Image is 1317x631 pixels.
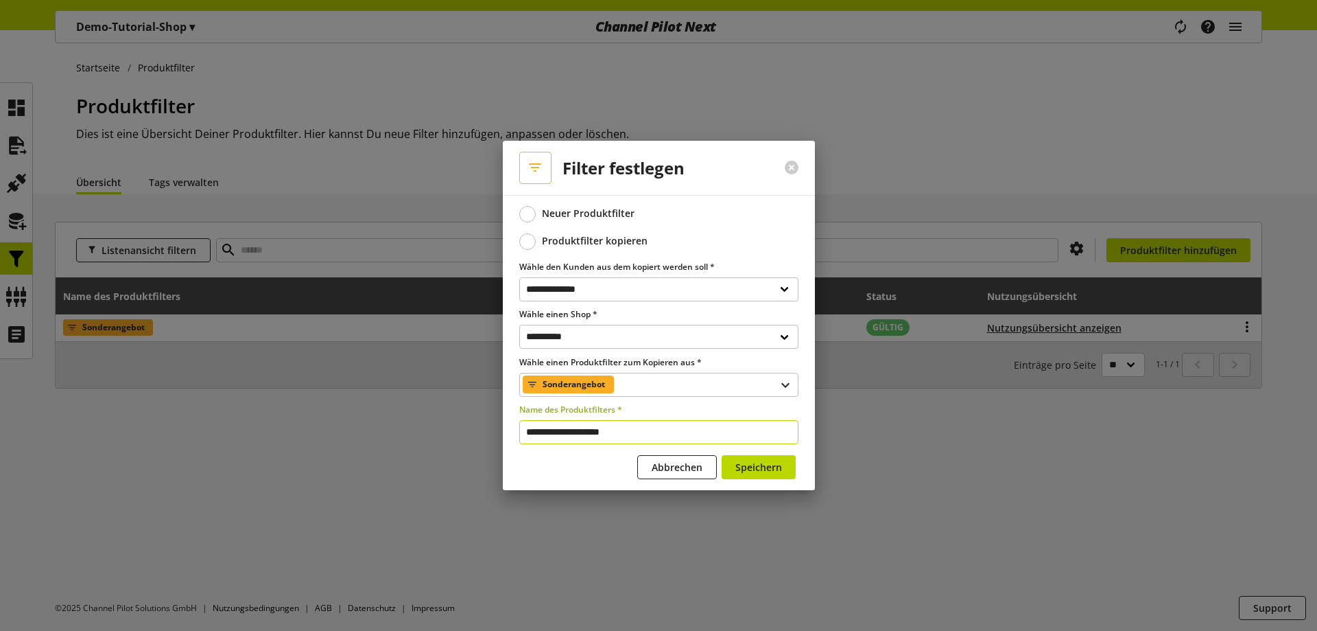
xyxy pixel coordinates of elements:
[542,207,634,220] div: Neuer Produktfilter
[519,356,798,369] label: Wähle einen Produktfilter zum Kopieren aus *
[652,460,702,474] span: Abbrechen
[722,455,796,479] button: Speichern
[519,308,597,320] span: Wähle einen Shop *
[519,261,715,273] span: Wähle den Kunden aus dem kopiert werden soll *
[519,356,798,397] div: Wähle einen Produktfilter zum Kopieren aus *
[519,404,622,415] span: Name des Produktfilters *
[543,376,605,393] span: Sonderangebot
[562,159,685,177] h2: Filter festlegen
[735,460,782,474] span: Speichern
[637,455,717,479] button: Abbrechen
[542,235,648,247] div: Produktfilter kopieren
